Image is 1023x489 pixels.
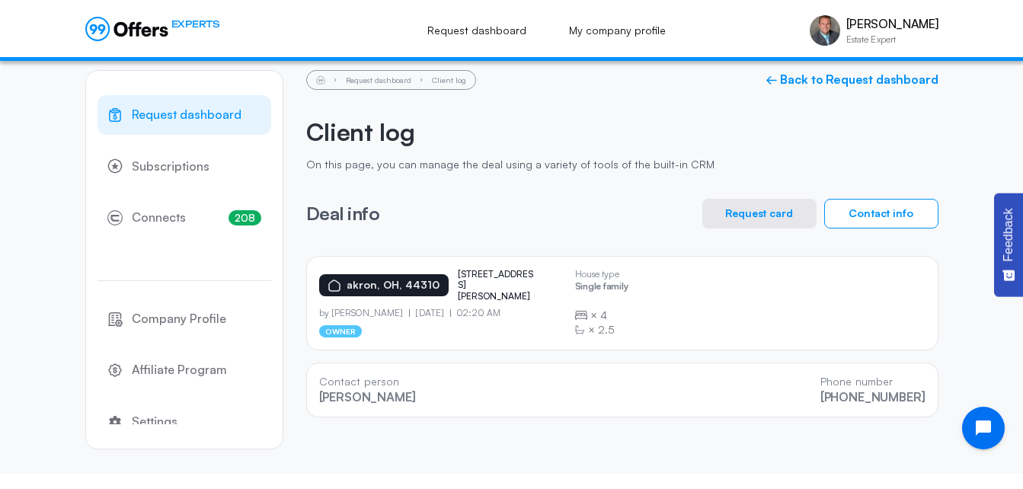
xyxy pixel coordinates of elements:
[132,412,177,432] span: Settings
[458,269,534,302] p: [STREET_ADDRESS][PERSON_NAME]
[820,376,925,388] p: Phone number
[306,158,938,171] p: On this page, you can manage the deal using a variety of tools of the built-in CRM
[132,208,186,228] span: Connects
[98,299,271,339] a: Company Profile
[598,322,615,337] span: 2.5
[319,376,416,388] p: Contact person
[1002,208,1015,261] span: Feedback
[132,105,241,125] span: Request dashboard
[702,199,817,229] button: Request card
[306,203,380,223] h3: Deal info
[132,309,226,329] span: Company Profile
[132,360,227,380] span: Affiliate Program
[450,308,500,318] p: 02:20 AM
[575,269,628,280] p: House type
[409,308,450,318] p: [DATE]
[132,157,209,177] span: Subscriptions
[98,95,271,135] a: Request dashboard
[994,193,1023,296] button: Feedback - Show survey
[820,389,925,404] a: [PHONE_NUMBER]
[319,325,363,337] p: owner
[306,117,938,146] h2: Client log
[98,198,271,238] a: Connects208
[319,308,410,318] p: by [PERSON_NAME]
[411,14,543,47] a: Request dashboard
[171,17,220,31] span: EXPERTS
[98,402,271,442] a: Settings
[600,308,607,323] span: 4
[575,281,628,296] p: Single family
[810,15,840,46] img: Brad Miklovich
[846,35,938,44] p: Estate Expert
[319,390,416,404] p: [PERSON_NAME]
[346,75,411,85] a: Request dashboard
[824,199,938,229] button: Contact info
[575,308,628,323] div: ×
[846,17,938,31] p: [PERSON_NAME]
[98,350,271,390] a: Affiliate Program
[98,147,271,187] a: Subscriptions
[432,76,466,84] li: Client log
[229,210,261,225] span: 208
[575,322,628,337] div: ×
[766,72,938,87] a: ← Back to Request dashboard
[552,14,683,47] a: My company profile
[347,279,440,292] p: akron, OH, 44310
[85,17,220,41] a: EXPERTS
[1,488,2,489] img: ct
